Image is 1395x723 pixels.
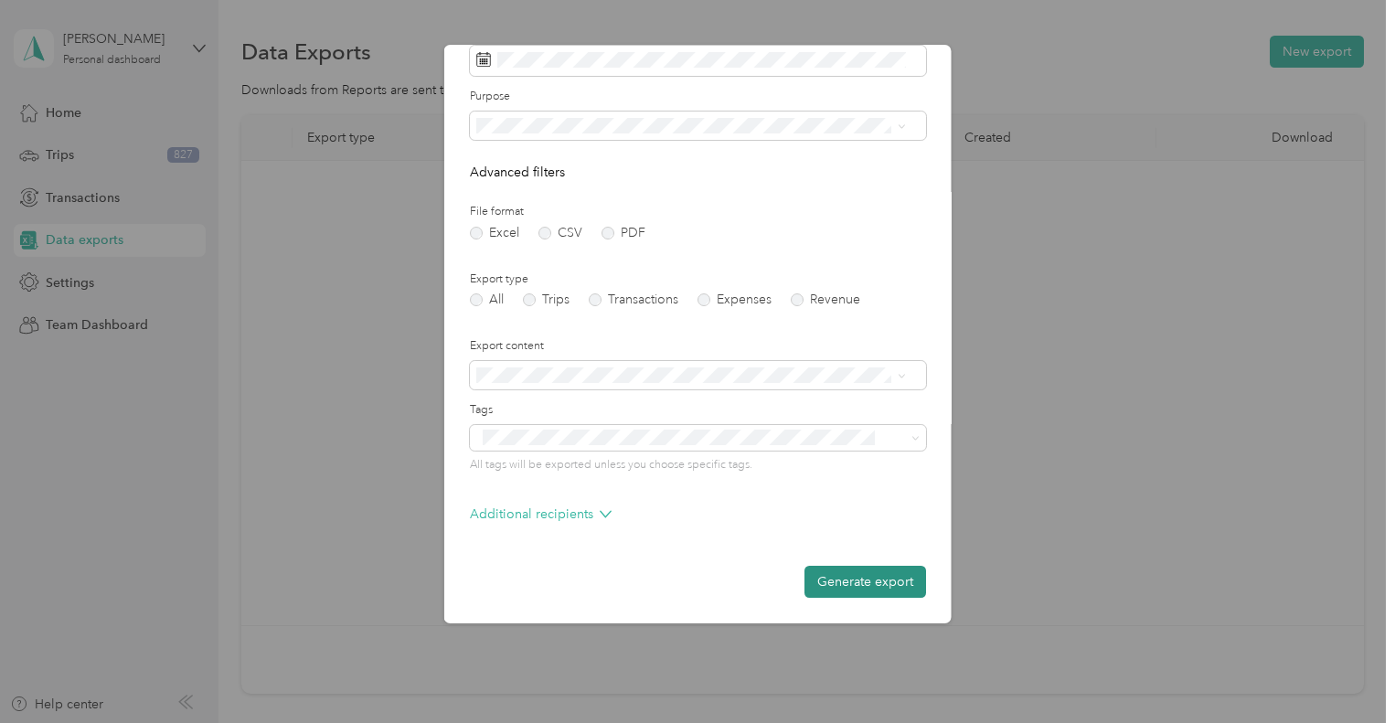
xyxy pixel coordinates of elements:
[538,227,582,239] label: CSV
[804,566,926,598] button: Generate export
[470,227,519,239] label: Excel
[470,163,926,182] p: Advanced filters
[791,293,860,306] label: Revenue
[470,271,926,288] label: Export type
[470,293,504,306] label: All
[470,338,926,355] label: Export content
[589,293,678,306] label: Transactions
[470,457,926,473] p: All tags will be exported unless you choose specific tags.
[602,227,645,239] label: PDF
[470,505,612,524] p: Additional recipients
[697,293,772,306] label: Expenses
[1293,621,1395,723] iframe: Everlance-gr Chat Button Frame
[470,204,926,220] label: File format
[470,89,926,105] label: Purpose
[523,293,570,306] label: Trips
[470,402,926,419] label: Tags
